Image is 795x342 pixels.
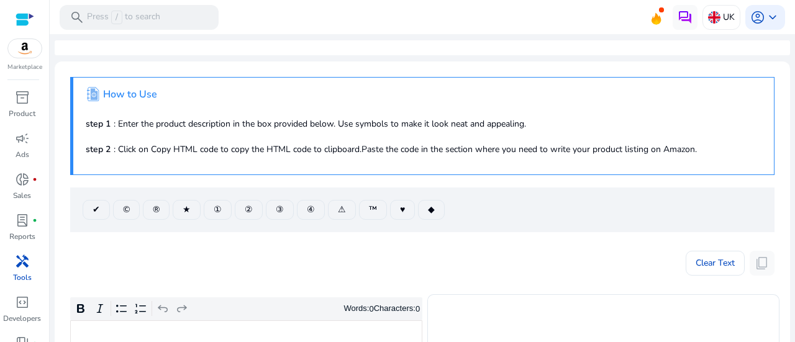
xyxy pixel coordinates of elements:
label: 0 [416,304,420,313]
span: account_circle [750,10,765,25]
span: search [70,10,84,25]
div: Editor toolbar [70,297,422,321]
button: ✔ [83,200,110,220]
span: fiber_manual_record [32,218,37,223]
h4: How to Use [103,89,157,101]
img: amazon.svg [8,39,42,58]
label: 0 [369,304,373,313]
span: ④ [307,203,315,216]
span: ⚠ [338,203,346,216]
span: ™ [369,203,377,216]
button: ① [204,200,232,220]
p: : Enter the product description in the box provided below. Use symbols to make it look neat and a... [86,117,761,130]
p: Ads [16,149,29,160]
span: ® [153,203,160,216]
img: uk.svg [708,11,720,24]
button: ③ [266,200,294,220]
p: Developers [3,313,41,324]
button: © [113,200,140,220]
p: Sales [13,190,31,201]
button: ◆ [418,200,445,220]
span: ② [245,203,253,216]
b: step 2 [86,143,111,155]
span: handyman [15,254,30,269]
span: / [111,11,122,24]
button: ④ [297,200,325,220]
p: Tools [13,272,32,283]
span: © [123,203,130,216]
button: ® [143,200,170,220]
button: ② [235,200,263,220]
span: keyboard_arrow_down [765,10,780,25]
button: Clear Text [686,251,745,276]
button: ★ [173,200,201,220]
p: UK [723,6,735,28]
span: campaign [15,131,30,146]
button: ♥ [390,200,415,220]
b: step 1 [86,118,111,130]
span: donut_small [15,172,30,187]
p: Marketplace [7,63,42,72]
p: : Click on Copy HTML code to copy the HTML code to clipboard.Paste the code in the section where ... [86,143,761,156]
span: inventory_2 [15,90,30,105]
span: ① [214,203,222,216]
p: Press to search [87,11,160,24]
button: ™ [359,200,387,220]
span: ✔ [93,203,100,216]
span: fiber_manual_record [32,177,37,182]
p: Product [9,108,35,119]
span: ◆ [428,203,435,216]
span: code_blocks [15,295,30,310]
span: ③ [276,203,284,216]
p: Reports [9,231,35,242]
div: Words: Characters: [344,301,420,317]
span: lab_profile [15,213,30,228]
span: ★ [183,203,191,216]
button: ⚠ [328,200,356,220]
span: ♥ [400,203,405,216]
span: Clear Text [696,251,735,276]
